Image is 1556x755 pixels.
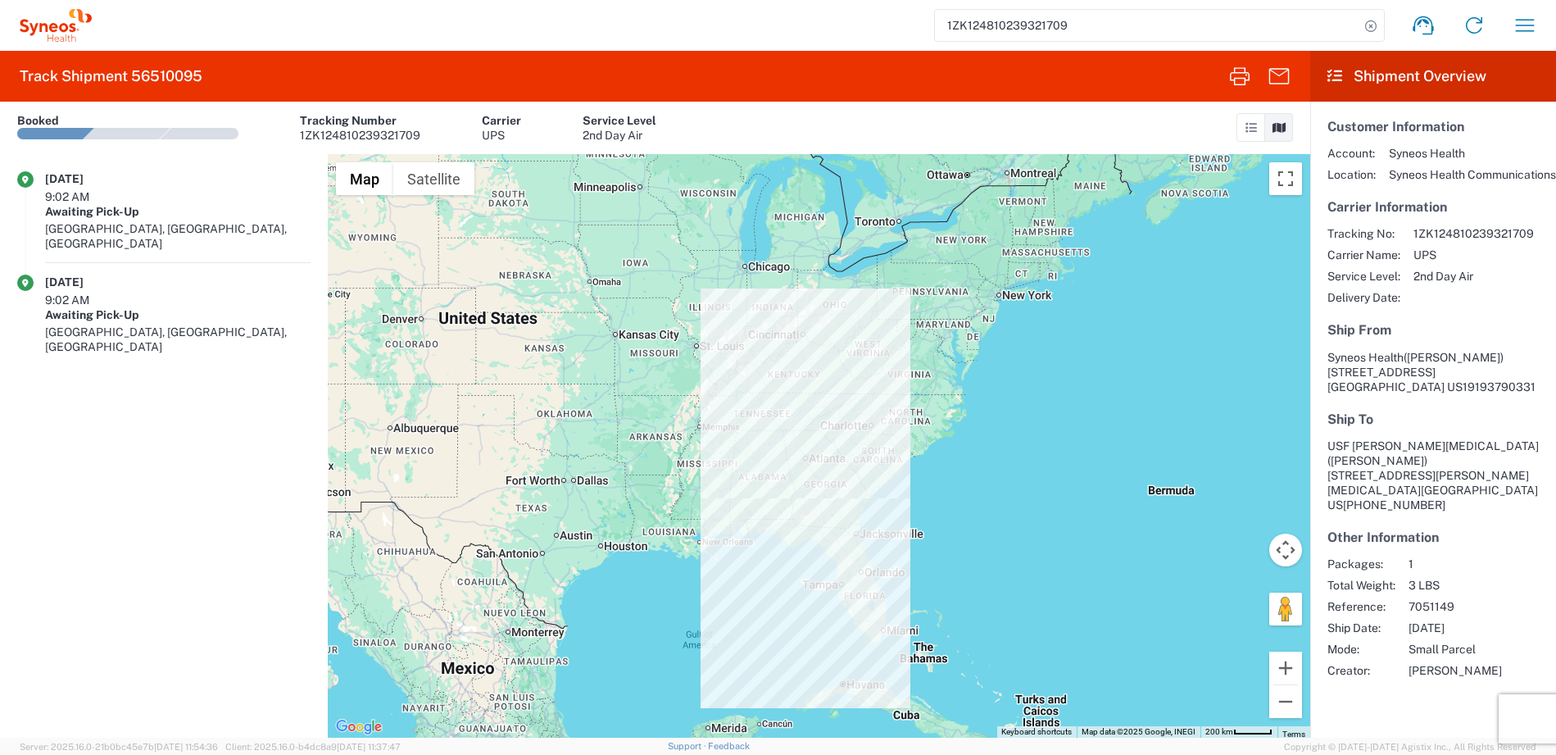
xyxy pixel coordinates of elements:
div: 2nd Day Air [583,128,656,143]
div: 1ZK124810239321709 [300,128,420,143]
span: Map data ©2025 Google, INEGI [1082,727,1195,736]
h5: Carrier Information [1327,199,1539,215]
div: [DATE] [45,275,127,289]
button: Map Scale: 200 km per 44 pixels [1200,726,1277,738]
span: [DATE] 11:54:36 [154,742,218,752]
h2: Track Shipment 56510095 [20,66,202,86]
div: Carrier [482,113,521,128]
h5: Ship From [1327,322,1539,338]
a: Feedback [708,741,750,751]
span: UPS [1413,248,1534,262]
span: 3 LBS [1409,578,1502,593]
span: Copyright © [DATE]-[DATE] Agistix Inc., All Rights Reserved [1284,739,1536,754]
div: [DATE] [45,171,127,186]
button: Keyboard shortcuts [1001,726,1072,738]
span: Mode: [1327,642,1395,657]
span: Location: [1327,167,1376,182]
span: 1ZK124810239321709 [1413,226,1534,241]
span: Service Level: [1327,269,1400,284]
span: 1 [1409,557,1502,571]
span: Total Weight: [1327,578,1395,593]
div: 9:02 AM [45,189,127,204]
span: Packages: [1327,557,1395,571]
address: [GEOGRAPHIC_DATA] US [1327,439,1539,512]
span: ([PERSON_NAME]) [1327,454,1427,467]
span: 200 km [1205,727,1233,736]
span: Ship Date: [1327,621,1395,635]
button: Toggle fullscreen view [1269,162,1302,195]
span: Creator: [1327,663,1395,678]
input: Shipment, tracking or reference number [935,10,1359,41]
span: Carrier Name: [1327,248,1400,262]
span: Server: 2025.16.0-21b0bc45e7b [20,742,218,752]
button: Map camera controls [1269,534,1302,566]
h5: Other Information [1327,530,1539,545]
span: Reference: [1327,599,1395,614]
div: Awaiting Pick-Up [45,204,311,219]
button: Show satellite imagery [393,162,474,195]
a: Terms [1282,730,1305,739]
img: Google [332,716,386,738]
div: [GEOGRAPHIC_DATA], [GEOGRAPHIC_DATA], [GEOGRAPHIC_DATA] [45,325,311,354]
div: Awaiting Pick-Up [45,307,311,322]
div: Booked [17,113,59,128]
button: Drag Pegman onto the map to open Street View [1269,593,1302,625]
span: Delivery Date: [1327,290,1400,305]
div: Service Level [583,113,656,128]
span: Small Parcel [1409,642,1502,657]
header: Shipment Overview [1310,51,1556,102]
div: 9:02 AM [45,293,127,307]
span: [PHONE_NUMBER] [1343,498,1445,512]
div: UPS [482,128,521,143]
address: [GEOGRAPHIC_DATA] US [1327,350,1539,394]
div: Tracking Number [300,113,420,128]
button: Show street map [336,162,393,195]
h5: Customer Information [1327,119,1539,134]
span: Client: 2025.16.0-b4dc8a9 [225,742,401,752]
div: [GEOGRAPHIC_DATA], [GEOGRAPHIC_DATA], [GEOGRAPHIC_DATA] [45,221,311,251]
span: Syneos Health [1327,351,1404,364]
span: 7051149 [1409,599,1502,614]
h5: Ship To [1327,412,1539,427]
span: 19193790331 [1463,380,1536,393]
button: Zoom in [1269,652,1302,685]
span: [DATE] 11:37:47 [337,742,401,752]
button: Zoom out [1269,685,1302,718]
span: USF [PERSON_NAME][MEDICAL_DATA] [STREET_ADDRESS][PERSON_NAME][MEDICAL_DATA] [1327,439,1539,497]
span: Account: [1327,146,1376,161]
span: [DATE] [1409,621,1502,635]
a: Open this area in Google Maps (opens a new window) [332,716,386,738]
span: 2nd Day Air [1413,269,1534,284]
span: ([PERSON_NAME]) [1404,351,1504,364]
span: Tracking No: [1327,226,1400,241]
span: [STREET_ADDRESS] [1327,366,1436,379]
span: [PERSON_NAME] [1409,663,1502,678]
a: Support [668,741,709,751]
